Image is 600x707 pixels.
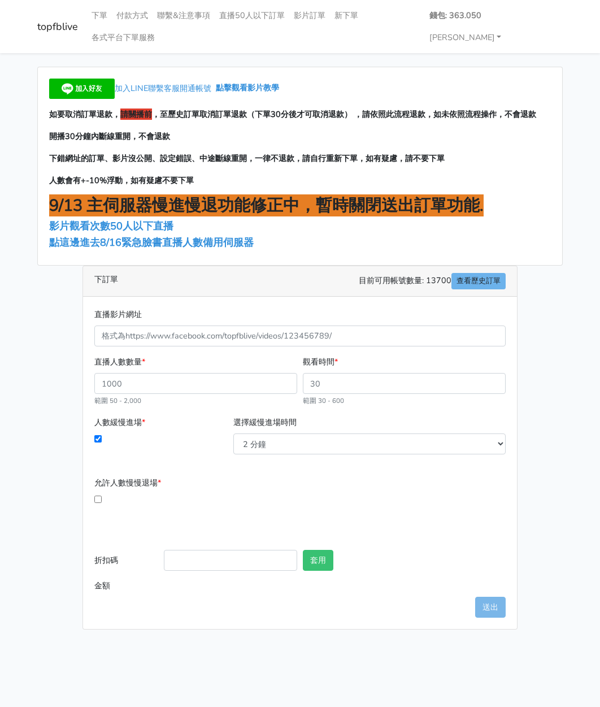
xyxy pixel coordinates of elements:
[303,396,344,405] small: 範圍 30 - 600
[94,326,506,346] input: 格式為https://www.facebook.com/topfblive/videos/123456789/
[49,194,484,216] span: 9/13 主伺服器慢進慢退功能修正中，暫時關閉送出訂單功能.
[289,5,330,27] a: 影片訂單
[92,575,161,596] label: 金額
[37,16,78,38] a: topfblive
[49,79,115,99] img: 加入好友
[429,10,481,21] strong: 錢包: 363.050
[94,373,297,394] input: 1000
[49,83,216,94] a: 加入LINE聯繫客服開通帳號
[359,273,506,289] span: 目前可用帳號數量: 13700
[120,109,152,120] span: 請關播前
[49,109,120,120] span: 如要取消訂單退款，
[94,396,141,405] small: 範圍 50 - 2,000
[233,416,297,429] label: 選擇緩慢進場時間
[49,153,445,164] span: 下錯網址的訂單、影片沒公開、設定錯誤、中途斷線重開，一律不退款，請自行重新下單，如有疑慮，請不要下單
[92,550,161,575] label: 折扣碼
[49,236,254,249] a: 點這邊進去8/16緊急臉書直播人數備用伺服器
[110,219,173,233] span: 50人以下直播
[94,476,161,489] label: 允許人數慢慢退場
[94,355,145,368] label: 直播人數數量
[112,5,153,27] a: 付款方式
[152,109,536,120] span: ，至歷史訂單取消訂單退款（下單30分後才可取消退款） ，請依照此流程退款，如未依照流程操作，不會退款
[49,175,194,186] span: 人數會有+-10%浮動，如有疑慮不要下單
[94,416,145,429] label: 人數緩慢進場
[425,27,506,49] a: [PERSON_NAME]
[303,550,333,571] button: 套用
[425,5,486,27] a: 錢包: 363.050
[216,83,279,94] a: 點擊觀看影片教學
[303,373,506,394] input: 30
[87,27,159,49] a: 各式平台下單服務
[115,83,211,94] span: 加入LINE聯繫客服開通帳號
[49,131,170,142] span: 開播30分鐘內斷線重開，不會退款
[49,219,110,233] a: 影片觀看次數
[153,5,215,27] a: 聯繫&注意事項
[330,5,363,27] a: 新下單
[451,273,506,289] a: 查看歷史訂單
[475,597,506,618] button: 送出
[215,5,289,27] a: 直播50人以下訂單
[303,355,338,368] label: 觀看時間
[83,266,517,297] div: 下訂單
[87,5,112,27] a: 下單
[94,308,142,321] label: 直播影片網址
[110,219,176,233] a: 50人以下直播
